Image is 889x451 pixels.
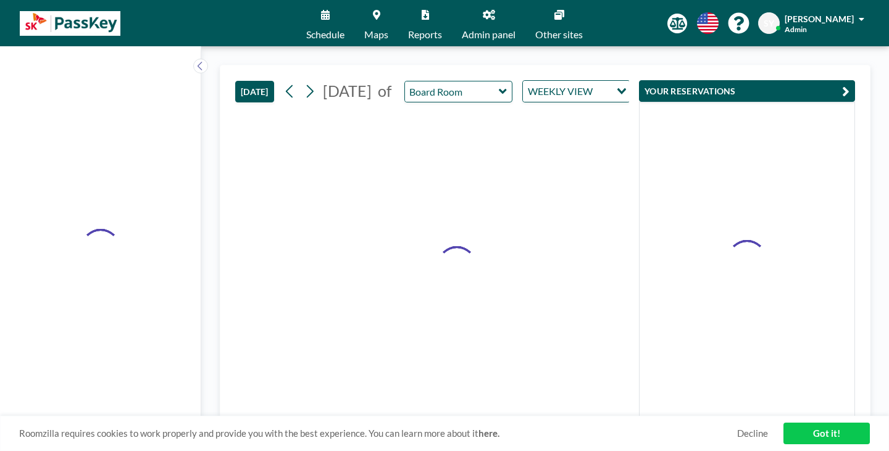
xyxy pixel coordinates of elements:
span: WEEKLY VIEW [525,83,595,99]
span: Other sites [535,30,583,39]
span: Roomzilla requires cookies to work properly and provide you with the best experience. You can lea... [19,428,737,439]
span: [DATE] [323,81,372,100]
span: Admin panel [462,30,515,39]
span: of [378,81,391,101]
a: here. [478,428,499,439]
a: Decline [737,428,768,439]
button: YOUR RESERVATIONS [639,80,855,102]
img: organization-logo [20,11,120,36]
span: Admin [785,25,807,34]
a: Got it! [783,423,870,444]
input: Board Room [405,81,499,102]
input: Search for option [596,83,609,99]
span: SY [764,18,774,29]
div: Search for option [523,81,630,102]
span: Reports [408,30,442,39]
span: [PERSON_NAME] [785,14,854,24]
span: Schedule [306,30,344,39]
span: Maps [364,30,388,39]
button: [DATE] [235,81,274,102]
